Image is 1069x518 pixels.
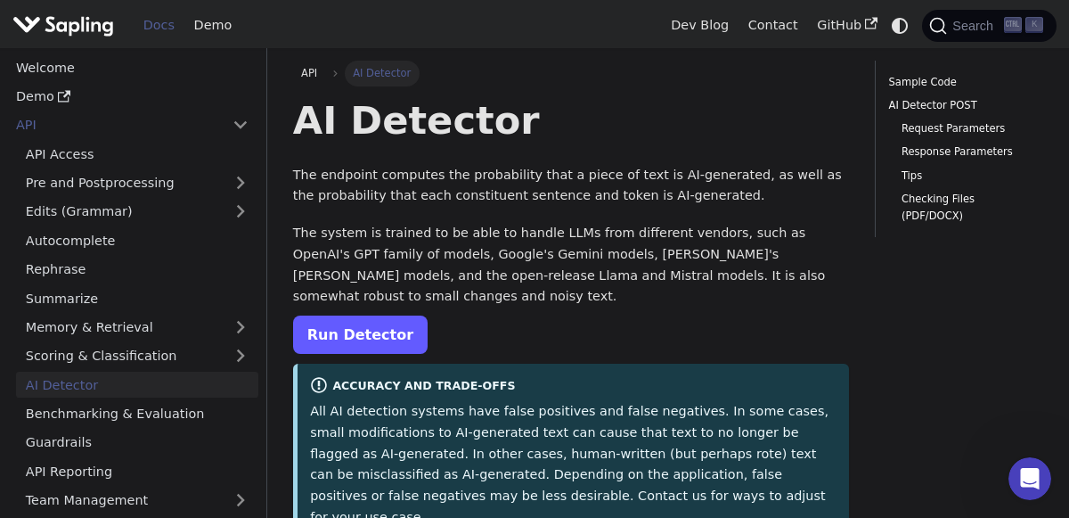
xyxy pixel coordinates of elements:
a: API Reporting [16,458,258,484]
nav: Breadcrumbs [293,61,850,86]
a: Pre and Postprocessing [16,170,258,196]
a: API [293,61,326,86]
a: Edits (Grammar) [16,199,258,225]
a: AI Detector POST [889,97,1037,114]
a: Guardrails [16,430,258,456]
a: API Access [16,141,258,167]
a: Welcome [6,54,258,80]
a: Memory & Retrieval [16,315,258,341]
a: Dev Blog [661,12,738,39]
span: API [301,67,317,79]
p: The endpoint computes the probability that a piece of text is AI-generated, as well as the probab... [293,165,850,208]
button: Search (Ctrl+K) [922,10,1056,42]
a: Run Detector [293,316,428,354]
a: Team Management [16,488,258,514]
button: Switch between dark and light mode (currently system mode) [887,12,913,38]
a: Sample Code [889,74,1037,91]
div: Accuracy and Trade-offs [310,376,836,398]
a: Summarize [16,285,258,311]
a: Tips [902,168,1031,185]
a: API [6,112,223,138]
span: Search [947,19,1004,33]
kbd: K [1025,17,1043,33]
a: Rephrase [16,257,258,283]
a: Request Parameters [902,120,1031,137]
a: Response Parameters [902,144,1031,160]
img: Sapling.ai [12,12,114,38]
a: Autocomplete [16,227,258,253]
a: Demo [184,12,241,39]
button: Collapse sidebar category 'API' [223,112,258,138]
span: AI Detector [345,61,420,86]
a: Docs [134,12,184,39]
a: Benchmarking & Evaluation [16,401,258,427]
a: Contact [739,12,808,39]
iframe: Intercom live chat [1008,457,1051,500]
h1: AI Detector [293,96,850,144]
a: AI Detector [16,372,258,398]
a: Sapling.ai [12,12,120,38]
a: Demo [6,84,258,110]
p: The system is trained to be able to handle LLMs from different vendors, such as OpenAI's GPT fami... [293,223,850,308]
a: Checking Files (PDF/DOCX) [902,191,1031,225]
a: Scoring & Classification [16,343,258,369]
a: GitHub [807,12,886,39]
